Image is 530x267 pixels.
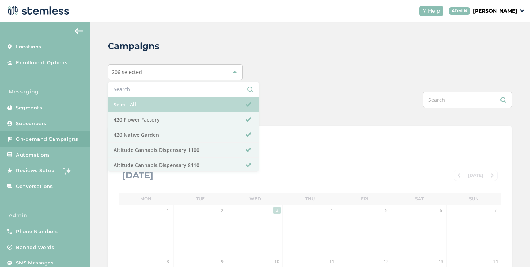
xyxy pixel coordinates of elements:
li: Altitude Cannabis Dispensary 1100 [108,143,259,158]
img: logo-dark-0685b13c.svg [6,4,69,18]
h2: Campaigns [108,40,159,53]
span: Segments [16,104,42,111]
li: 420 Flower Factory [108,112,259,127]
img: icon-arrow-back-accent-c549486e.svg [75,28,83,34]
p: [PERSON_NAME] [473,7,517,15]
img: icon-help-white-03924b79.svg [422,9,427,13]
iframe: Chat Widget [494,232,530,267]
span: Reviews Setup [16,167,55,174]
span: 206 selected [112,69,142,75]
img: glitter-stars-b7820f95.gif [60,163,75,178]
span: SMS Messages [16,259,53,267]
span: Banned Words [16,244,54,251]
img: icon_down-arrow-small-66adaf34.svg [520,9,524,12]
span: Phone Numbers [16,228,58,235]
li: Select All [108,97,259,112]
li: 420 Native Garden [108,127,259,143]
span: Enrollment Options [16,59,67,66]
span: Locations [16,43,41,51]
li: Altitude Cannabis Dispensary 8110 [108,158,259,173]
span: Conversations [16,183,53,190]
input: Search [114,86,253,93]
span: Help [428,7,440,15]
input: Search [423,92,512,108]
span: Automations [16,152,50,159]
span: On-demand Campaigns [16,136,78,143]
div: ADMIN [449,7,471,15]
span: Subscribers [16,120,47,127]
